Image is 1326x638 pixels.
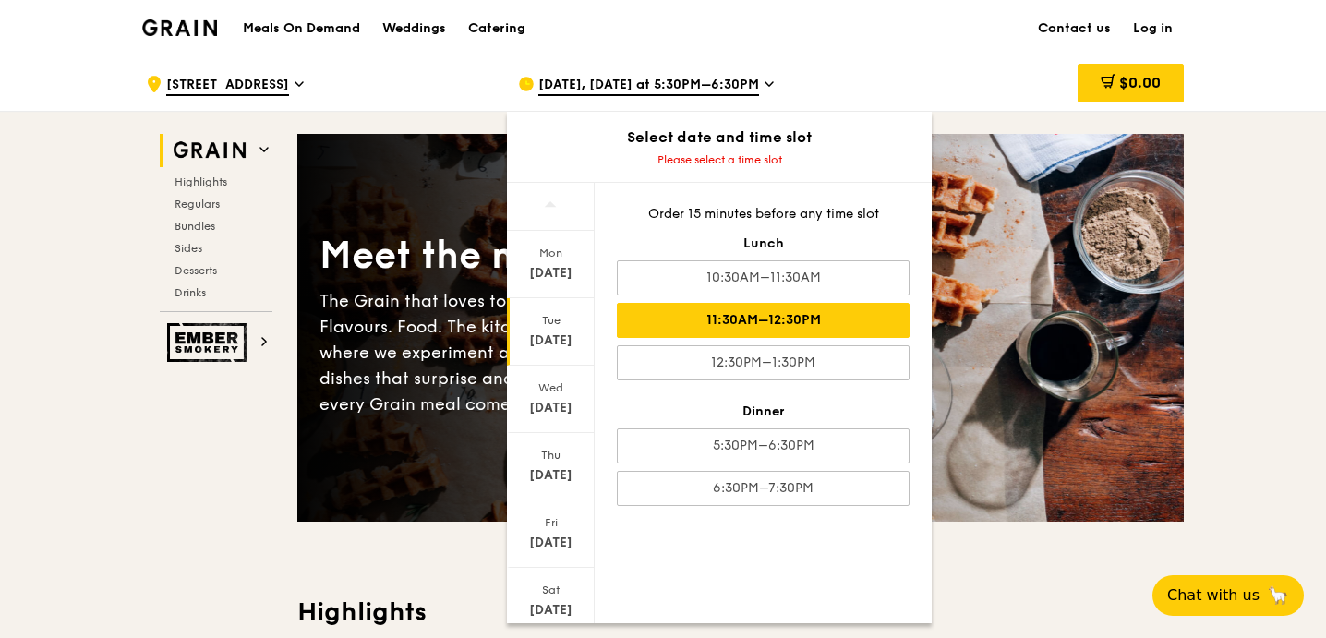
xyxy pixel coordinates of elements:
a: Log in [1122,1,1184,56]
span: Highlights [175,175,227,188]
a: Contact us [1027,1,1122,56]
span: Regulars [175,198,220,211]
button: Chat with us🦙 [1152,575,1304,616]
img: Ember Smokery web logo [167,323,252,362]
div: Sat [510,583,592,597]
div: Tue [510,313,592,328]
div: 10:30AM–11:30AM [617,260,910,295]
span: [STREET_ADDRESS] [166,76,289,96]
div: Catering [468,1,525,56]
div: Fri [510,515,592,530]
div: Lunch [617,235,910,253]
span: Bundles [175,220,215,233]
span: $0.00 [1119,74,1161,91]
span: [DATE], [DATE] at 5:30PM–6:30PM [538,76,759,96]
div: Order 15 minutes before any time slot [617,205,910,223]
div: [DATE] [510,264,592,283]
span: Desserts [175,264,217,277]
div: [DATE] [510,466,592,485]
div: 5:30PM–6:30PM [617,428,910,463]
div: Select date and time slot [507,126,932,149]
div: Weddings [382,1,446,56]
span: 🦙 [1267,584,1289,607]
div: 11:30AM–12:30PM [617,303,910,338]
a: Catering [457,1,536,56]
div: [DATE] [510,601,592,620]
img: Grain [142,19,217,36]
a: Weddings [371,1,457,56]
div: Please select a time slot [507,152,932,167]
img: Grain web logo [167,134,252,167]
span: Chat with us [1167,584,1260,607]
div: Mon [510,246,592,260]
div: Wed [510,380,592,395]
span: Sides [175,242,202,255]
div: Thu [510,448,592,463]
div: The Grain that loves to play. With ingredients. Flavours. Food. The kitchen is our happy place, w... [319,288,741,417]
div: 12:30PM–1:30PM [617,345,910,380]
div: [DATE] [510,534,592,552]
h1: Meals On Demand [243,19,360,38]
h3: Highlights [297,596,1184,629]
span: Drinks [175,286,206,299]
div: Dinner [617,403,910,421]
div: [DATE] [510,399,592,417]
div: [DATE] [510,331,592,350]
div: Meet the new Grain [319,231,741,281]
div: 6:30PM–7:30PM [617,471,910,506]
